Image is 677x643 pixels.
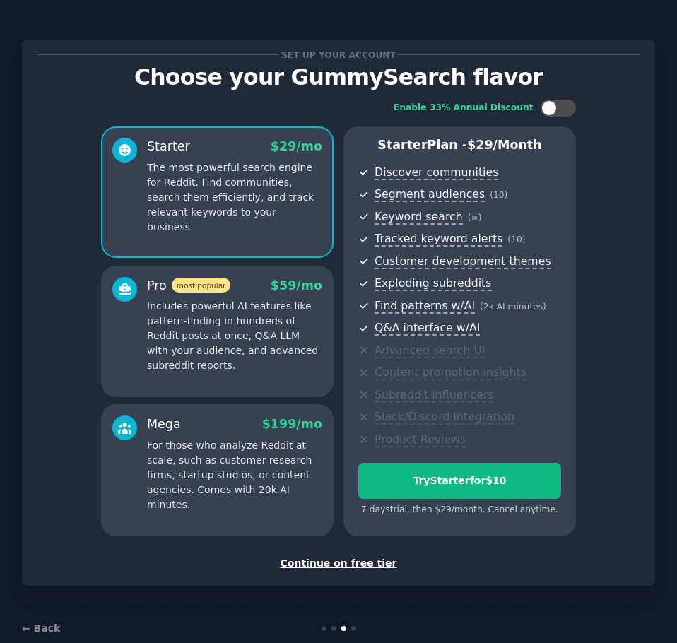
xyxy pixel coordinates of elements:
span: Q&A interface w/AI [375,321,480,336]
span: Segment audiences [375,187,485,202]
p: Choose your GummySearch flavor [37,65,640,90]
a: ← Back [22,623,60,634]
button: TryStarterfor$10 [358,463,561,499]
span: ( 10 ) [490,190,507,200]
span: Exploding subreddits [375,276,491,291]
p: The most powerful search engine for Reddit. Find communities, search them efficiently, and track ... [147,160,322,235]
span: Discover communities [375,165,498,180]
span: ( 2k AI minutes ) [480,302,546,312]
div: 7 days trial, then $ 29 /month . Cancel anytime. [358,504,561,517]
span: Keyword search [375,210,463,225]
span: Set up your account [279,47,399,62]
span: Subreddit influencers [375,388,493,403]
span: ( ∞ ) [468,213,482,223]
span: ( 10 ) [507,235,525,244]
span: most popular [172,278,231,293]
span: Content promotion insights [375,365,526,380]
span: Tracked keyword alerts [375,232,502,247]
span: Customer development themes [375,254,551,269]
div: Starter [147,138,190,155]
span: $ 29 /mo [271,139,322,153]
span: $ 59 /mo [271,278,322,293]
span: Product Reviews [375,432,466,447]
span: Advanced search UI [375,343,485,358]
span: Slack/Discord integration [375,410,514,425]
div: Try Starter for $10 [359,473,560,488]
div: Continue on free tier [37,556,640,571]
span: $ 199 /mo [262,417,322,431]
div: Mega [147,415,181,433]
span: Find patterns w/AI [375,299,475,314]
p: Includes powerful AI features like pattern-finding in hundreds of Reddit posts at once, Q&A LLM w... [147,299,322,373]
p: Starter Plan - [358,136,561,154]
div: Enable 33% Annual Discount [394,102,534,114]
span: $ 29 /month [467,138,542,152]
div: Pro [147,277,230,295]
p: For those who analyze Reddit at scale, such as customer research firms, startup studios, or conte... [147,438,322,512]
